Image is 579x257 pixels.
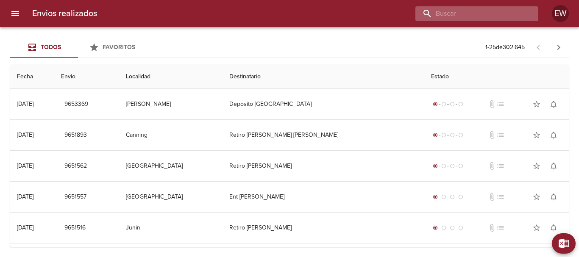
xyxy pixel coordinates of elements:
th: Envio [54,65,119,89]
div: Generado [431,100,465,108]
button: Agregar a favoritos [528,127,545,144]
div: Generado [431,193,465,201]
th: Destinatario [223,65,424,89]
span: 9651516 [64,223,86,233]
div: Generado [431,224,465,232]
button: Exportar Excel [552,233,576,254]
h6: Envios realizados [32,7,97,20]
span: 9651893 [64,130,87,141]
button: 9651893 [61,127,90,143]
span: 9651562 [64,161,87,171]
span: radio_button_unchecked [441,194,446,199]
span: notifications_none [549,162,558,170]
th: Estado [424,65,569,89]
td: Junin [119,213,223,243]
div: [DATE] [17,224,33,231]
div: Tabs Envios [10,37,146,58]
td: [GEOGRAPHIC_DATA] [119,151,223,181]
span: No tiene pedido asociado [496,193,505,201]
button: Activar notificaciones [545,219,562,236]
button: Agregar a favoritos [528,158,545,174]
span: star_border [532,131,541,139]
span: Pagina siguiente [548,37,569,58]
span: No tiene documentos adjuntos [488,162,496,170]
span: star_border [532,100,541,108]
span: radio_button_unchecked [441,102,446,107]
span: star_border [532,224,541,232]
span: No tiene pedido asociado [496,162,505,170]
span: radio_button_unchecked [450,225,455,230]
div: [DATE] [17,162,33,169]
span: 9653369 [64,99,88,110]
button: Activar notificaciones [545,188,562,205]
span: No tiene documentos adjuntos [488,100,496,108]
span: notifications_none [549,193,558,201]
span: No tiene documentos adjuntos [488,193,496,201]
span: radio_button_unchecked [441,163,446,169]
td: Retiro [PERSON_NAME] [223,213,424,243]
button: Activar notificaciones [545,158,562,174]
span: radio_button_unchecked [450,133,455,138]
td: Retiro [PERSON_NAME] [PERSON_NAME] [223,120,424,150]
span: radio_button_unchecked [458,133,463,138]
p: 1 - 25 de 302.645 [485,43,525,52]
span: No tiene documentos adjuntos [488,131,496,139]
button: 9651557 [61,189,90,205]
span: No tiene pedido asociado [496,100,505,108]
span: star_border [532,193,541,201]
span: radio_button_unchecked [441,133,446,138]
span: No tiene pedido asociado [496,131,505,139]
div: Generado [431,131,465,139]
span: Todos [41,44,61,51]
td: [PERSON_NAME] [119,89,223,119]
button: Agregar a favoritos [528,219,545,236]
button: Agregar a favoritos [528,96,545,113]
div: [DATE] [17,100,33,108]
span: star_border [532,162,541,170]
button: Activar notificaciones [545,96,562,113]
span: radio_button_unchecked [458,163,463,169]
button: 9651516 [61,220,89,236]
td: Deposito [GEOGRAPHIC_DATA] [223,89,424,119]
button: 9651562 [61,158,90,174]
span: radio_button_checked [433,225,438,230]
span: notifications_none [549,131,558,139]
div: Generado [431,162,465,170]
span: radio_button_unchecked [441,225,446,230]
td: Canning [119,120,223,150]
div: [DATE] [17,131,33,138]
span: Favoritos [103,44,135,51]
span: radio_button_checked [433,163,438,169]
button: 9653369 [61,97,92,112]
th: Localidad [119,65,223,89]
td: [GEOGRAPHIC_DATA] [119,182,223,212]
span: radio_button_unchecked [458,102,463,107]
span: radio_button_unchecked [458,225,463,230]
span: No tiene documentos adjuntos [488,224,496,232]
span: radio_button_unchecked [458,194,463,199]
button: Activar notificaciones [545,127,562,144]
button: Agregar a favoritos [528,188,545,205]
span: radio_button_checked [433,133,438,138]
span: Pagina anterior [528,43,548,51]
div: Abrir información de usuario [552,5,569,22]
span: radio_button_checked [433,194,438,199]
div: [DATE] [17,193,33,200]
span: radio_button_checked [433,102,438,107]
td: Retiro [PERSON_NAME] [223,151,424,181]
button: menu [5,3,25,24]
div: EW [552,5,569,22]
input: buscar [415,6,524,21]
th: Fecha [10,65,54,89]
span: radio_button_unchecked [450,194,455,199]
td: Ent [PERSON_NAME] [223,182,424,212]
span: 9651557 [64,192,86,202]
span: radio_button_unchecked [450,102,455,107]
span: notifications_none [549,224,558,232]
span: notifications_none [549,100,558,108]
span: No tiene pedido asociado [496,224,505,232]
span: radio_button_unchecked [450,163,455,169]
